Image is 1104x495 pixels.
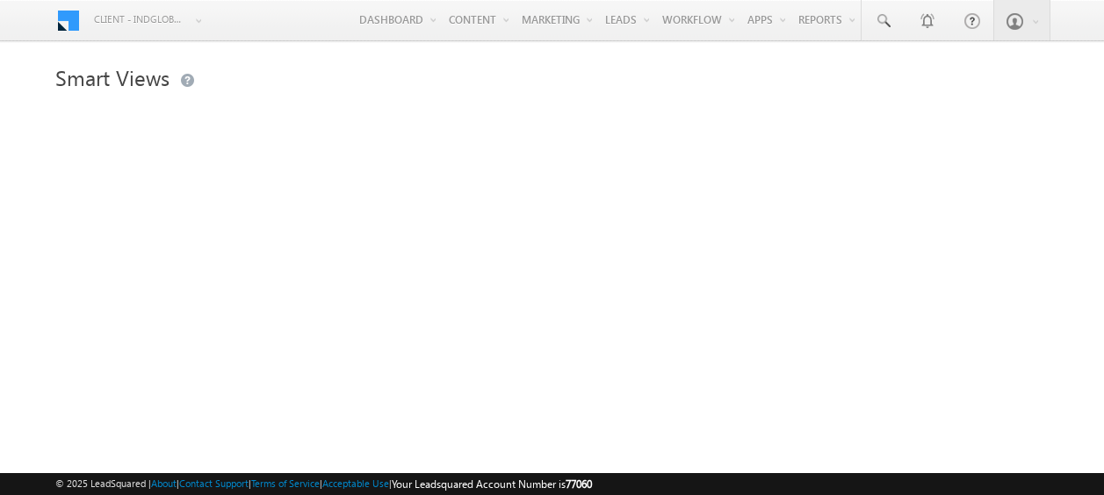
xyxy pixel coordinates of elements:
[151,477,177,489] a: About
[55,476,592,492] span: © 2025 LeadSquared | | | | |
[55,63,170,91] span: Smart Views
[322,477,389,489] a: Acceptable Use
[94,11,186,28] span: Client - indglobal1 (77060)
[179,477,249,489] a: Contact Support
[392,477,592,491] span: Your Leadsquared Account Number is
[566,477,592,491] span: 77060
[251,477,320,489] a: Terms of Service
